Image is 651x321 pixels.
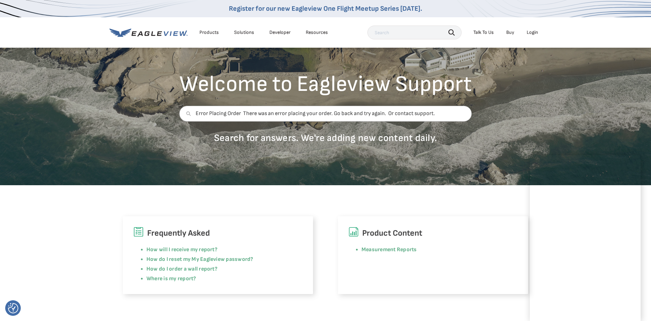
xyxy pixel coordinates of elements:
[179,132,472,144] p: Search for answers. We're adding new content daily.
[8,303,18,313] button: Consent Preferences
[306,29,328,36] div: Resources
[367,26,462,39] input: Search
[348,227,518,240] h6: Product Content
[179,73,472,95] h2: Welcome to Eagleview Support
[199,29,219,36] div: Products
[473,29,494,36] div: Talk To Us
[146,266,217,272] a: How do I order a wall report?
[229,4,422,13] a: Register for our new Eagleview One Flight Meetup Series [DATE].
[530,155,641,321] iframe: Chat Window
[234,29,254,36] div: Solutions
[527,29,538,36] div: Login
[179,106,472,122] input: Search support content
[133,227,303,240] h6: Frequently Asked
[146,246,217,253] a: How will I receive my report?
[8,303,18,313] img: Revisit consent button
[506,29,514,36] a: Buy
[269,29,291,36] a: Developer
[146,256,253,263] a: How do I reset my My Eagleview password?
[146,275,196,282] a: Where is my report?
[362,246,417,253] a: Measurement Reports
